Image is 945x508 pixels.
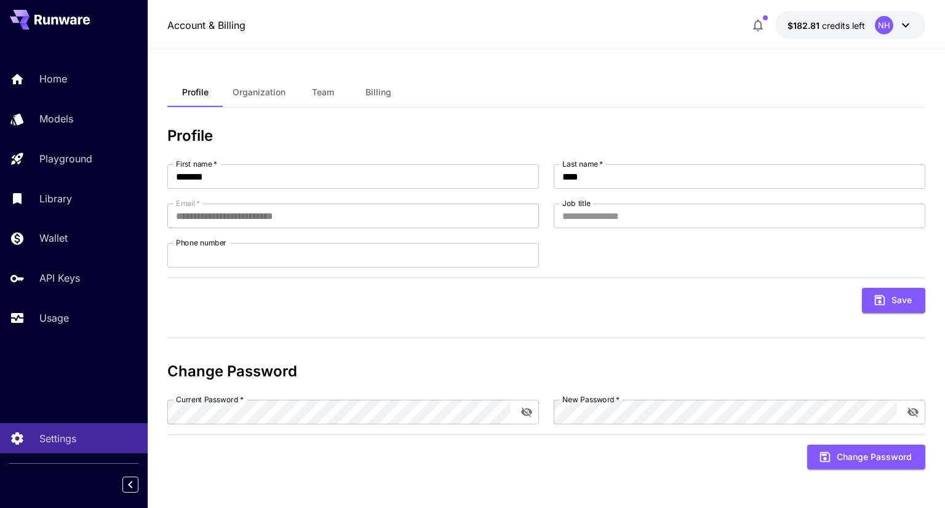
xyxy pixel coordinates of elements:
div: Collapse sidebar [132,474,148,496]
button: toggle password visibility [516,401,538,423]
span: Profile [182,87,209,98]
a: Account & Billing [167,18,245,33]
span: $182.81 [787,20,822,31]
button: toggle password visibility [902,401,924,423]
button: Change Password [807,445,925,470]
div: NH [875,16,893,34]
p: Playground [39,151,92,166]
label: First name [176,159,217,169]
p: Library [39,191,72,206]
p: Usage [39,311,69,325]
label: Last name [562,159,603,169]
p: Models [39,111,73,126]
label: Current Password [176,394,244,405]
div: $182.80736 [787,19,865,32]
button: Save [862,288,925,313]
span: credits left [822,20,865,31]
label: Phone number [176,237,226,248]
p: API Keys [39,271,80,285]
span: Organization [233,87,285,98]
span: Team [312,87,334,98]
p: Settings [39,431,76,446]
label: Job title [562,198,591,208]
button: Collapse sidebar [122,477,138,493]
span: Billing [365,87,391,98]
label: New Password [562,394,620,405]
p: Wallet [39,231,68,245]
nav: breadcrumb [167,18,245,33]
h3: Change Password [167,363,925,380]
button: $182.80736NH [775,11,925,39]
h3: Profile [167,127,925,145]
p: Home [39,71,67,86]
label: Email [176,198,200,208]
